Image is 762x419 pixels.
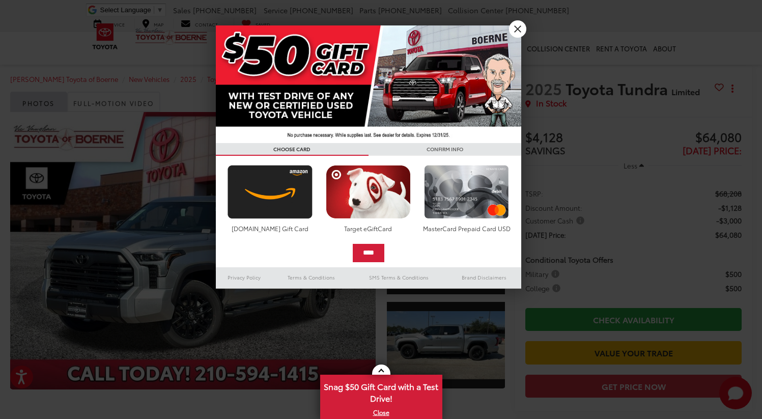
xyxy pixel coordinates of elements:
[421,165,512,219] img: mastercard.png
[321,376,441,407] span: Snag $50 Gift Card with a Test Drive!
[216,25,521,143] img: 42635_top_851395.jpg
[323,224,413,233] div: Target eGiftCard
[369,143,521,156] h3: CONFIRM INFO
[421,224,512,233] div: MasterCard Prepaid Card USD
[225,224,315,233] div: [DOMAIN_NAME] Gift Card
[225,165,315,219] img: amazoncard.png
[216,143,369,156] h3: CHOOSE CARD
[323,165,413,219] img: targetcard.png
[272,271,350,284] a: Terms & Conditions
[447,271,521,284] a: Brand Disclaimers
[351,271,447,284] a: SMS Terms & Conditions
[216,271,273,284] a: Privacy Policy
